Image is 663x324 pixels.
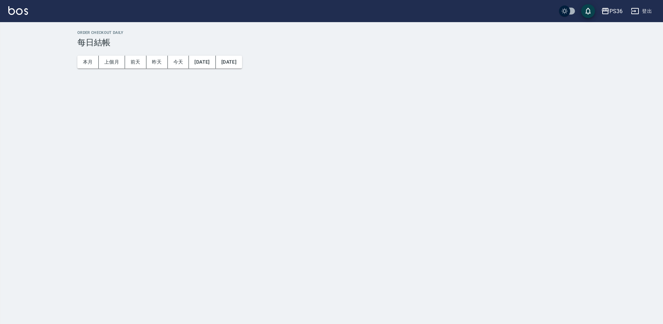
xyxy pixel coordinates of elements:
button: 登出 [628,5,655,18]
button: PS36 [598,4,625,18]
button: 前天 [125,56,146,68]
button: save [581,4,595,18]
div: PS36 [609,7,623,16]
button: 上個月 [99,56,125,68]
button: 今天 [168,56,189,68]
button: [DATE] [189,56,215,68]
button: 昨天 [146,56,168,68]
button: 本月 [77,56,99,68]
img: Logo [8,6,28,15]
h3: 每日結帳 [77,38,655,47]
h2: Order checkout daily [77,30,655,35]
button: [DATE] [216,56,242,68]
